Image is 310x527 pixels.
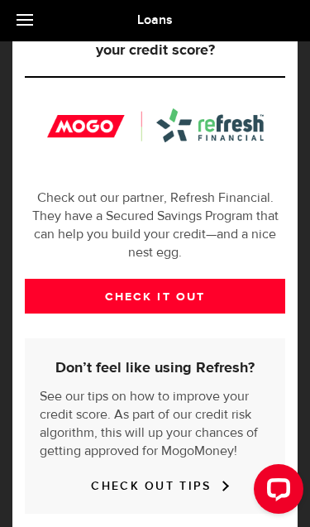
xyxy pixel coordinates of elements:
[25,279,285,314] a: CHECK IT OUT
[25,189,285,262] p: Check out our partner, Refresh Financial. They have a Secured Savings Program that can help you b...
[25,23,285,60] h5: In the meantime, why not improve your credit score?
[137,12,173,28] span: Loans
[241,458,310,527] iframe: LiveChat chat widget
[91,479,218,493] a: CHECK OUT TIPS
[40,384,270,461] p: See our tips on how to improve your credit score. As part of our credit risk algorithm, this will...
[40,359,270,377] h5: Don’t feel like using Refresh?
